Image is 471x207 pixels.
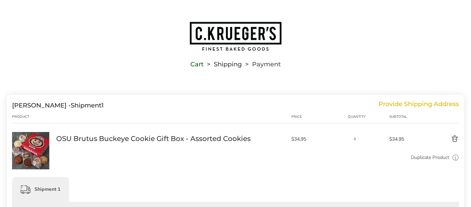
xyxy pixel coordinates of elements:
[7,21,464,51] a: Go to home page
[12,132,49,169] img: OSU Brutus Buckeye Cookie Gift Box - Assorted Cookies
[379,102,459,109] div: Provide Shipping Address
[348,114,389,120] div: Quantity
[12,177,69,202] div: Shipment 1
[12,102,104,109] div: Shipment
[190,62,203,67] a: Cart
[421,135,459,143] button: Delete product
[12,132,49,138] a: OSU Brutus Buckeye Cookie Gift Box - Assorted Cookies
[101,102,104,109] span: 1
[389,114,421,120] div: Subtotal
[411,154,449,161] a: Duplicate Product
[348,132,362,146] input: Quantity input
[389,136,421,142] span: $34.95
[291,114,348,120] div: Price
[12,102,71,109] span: [PERSON_NAME] -
[252,62,281,67] span: Payment
[291,136,344,142] span: $34.95
[12,114,56,120] div: Product
[189,21,282,51] img: C.KRUEGER'S
[56,134,251,143] a: OSU Brutus Buckeye Cookie Gift Box - Assorted Cookies
[203,62,242,67] li: Shipping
